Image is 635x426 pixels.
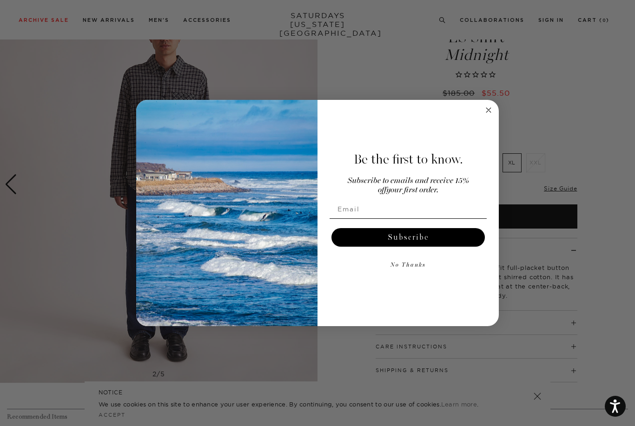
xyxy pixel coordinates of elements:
[136,100,317,327] img: 125c788d-000d-4f3e-b05a-1b92b2a23ec9.jpeg
[331,228,485,247] button: Subscribe
[354,151,463,167] span: Be the first to know.
[348,177,469,185] span: Subscribe to emails and receive 15%
[330,218,487,219] img: underline
[330,256,487,275] button: No Thanks
[378,186,386,194] span: off
[386,186,438,194] span: your first order.
[483,105,494,116] button: Close dialog
[330,200,487,218] input: Email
